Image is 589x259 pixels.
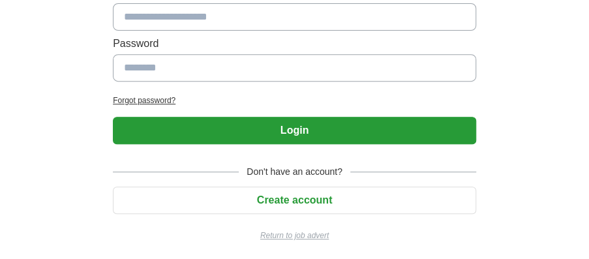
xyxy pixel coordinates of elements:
a: Forgot password? [113,95,476,106]
button: Create account [113,187,476,214]
a: Create account [113,194,476,206]
button: Login [113,117,476,144]
label: Password [113,36,476,52]
span: Don't have an account? [239,165,350,179]
a: Return to job advert [113,230,476,241]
